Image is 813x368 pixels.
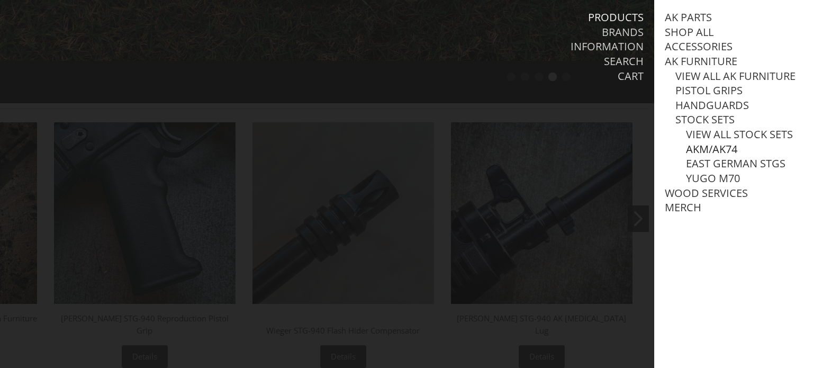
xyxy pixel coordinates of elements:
[686,157,785,170] a: East German STGs
[665,201,701,214] a: Merch
[675,113,735,127] a: Stock Sets
[604,55,644,68] a: Search
[686,142,737,156] a: AKM/AK74
[665,40,733,53] a: Accessories
[675,69,796,83] a: View all AK Furniture
[618,69,644,83] a: Cart
[665,25,713,39] a: Shop All
[675,98,749,112] a: Handguards
[686,128,793,141] a: View all Stock Sets
[602,25,644,39] a: Brands
[665,11,712,24] a: AK Parts
[665,186,748,200] a: Wood Services
[686,172,740,185] a: Yugo M70
[665,55,737,68] a: AK Furniture
[588,11,644,24] a: Products
[675,84,743,97] a: Pistol Grips
[571,40,644,53] a: Information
